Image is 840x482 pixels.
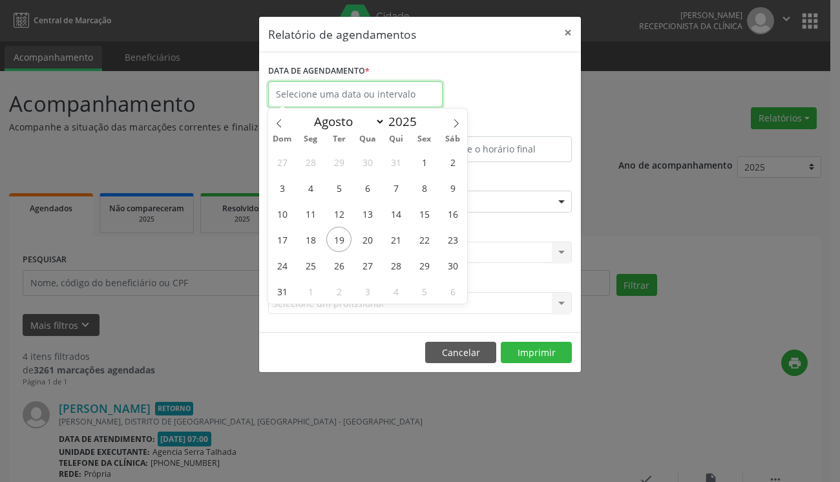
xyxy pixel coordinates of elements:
h5: Relatório de agendamentos [268,26,416,43]
span: Agosto 2, 2025 [440,149,465,174]
span: Agosto 13, 2025 [355,201,380,226]
span: Agosto 23, 2025 [440,227,465,252]
span: Setembro 5, 2025 [412,278,437,304]
button: Cancelar [425,342,496,364]
button: Imprimir [501,342,572,364]
span: Agosto 18, 2025 [298,227,323,252]
span: Agosto 19, 2025 [326,227,352,252]
span: Setembro 2, 2025 [326,278,352,304]
span: Setembro 4, 2025 [383,278,408,304]
span: Agosto 4, 2025 [298,175,323,200]
select: Month [308,112,385,131]
span: Agosto 25, 2025 [298,253,323,278]
span: Ter [325,135,353,143]
span: Sáb [439,135,467,143]
input: Selecione uma data ou intervalo [268,81,443,107]
span: Agosto 22, 2025 [412,227,437,252]
span: Agosto 8, 2025 [412,175,437,200]
span: Agosto 5, 2025 [326,175,352,200]
span: Agosto 28, 2025 [383,253,408,278]
span: Agosto 31, 2025 [269,278,295,304]
span: Qua [353,135,382,143]
span: Agosto 20, 2025 [355,227,380,252]
span: Agosto 16, 2025 [440,201,465,226]
span: Agosto 24, 2025 [269,253,295,278]
span: Julho 31, 2025 [383,149,408,174]
span: Julho 30, 2025 [355,149,380,174]
button: Close [555,17,581,48]
span: Setembro 3, 2025 [355,278,380,304]
span: Setembro 1, 2025 [298,278,323,304]
span: Agosto 15, 2025 [412,201,437,226]
input: Year [385,113,428,130]
span: Agosto 9, 2025 [440,175,465,200]
span: Agosto 11, 2025 [298,201,323,226]
span: Julho 29, 2025 [326,149,352,174]
span: Agosto 21, 2025 [383,227,408,252]
span: Dom [268,135,297,143]
span: Agosto 14, 2025 [383,201,408,226]
span: Seg [297,135,325,143]
span: Sex [410,135,439,143]
span: Agosto 10, 2025 [269,201,295,226]
span: Agosto 27, 2025 [355,253,380,278]
span: Agosto 29, 2025 [412,253,437,278]
span: Agosto 6, 2025 [355,175,380,200]
span: Agosto 12, 2025 [326,201,352,226]
input: Selecione o horário final [423,136,572,162]
span: Agosto 17, 2025 [269,227,295,252]
span: Agosto 3, 2025 [269,175,295,200]
span: Julho 27, 2025 [269,149,295,174]
span: Agosto 30, 2025 [440,253,465,278]
label: DATA DE AGENDAMENTO [268,61,370,81]
span: Agosto 26, 2025 [326,253,352,278]
span: Qui [382,135,410,143]
span: Agosto 1, 2025 [412,149,437,174]
span: Agosto 7, 2025 [383,175,408,200]
label: ATÉ [423,116,572,136]
span: Julho 28, 2025 [298,149,323,174]
span: Setembro 6, 2025 [440,278,465,304]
